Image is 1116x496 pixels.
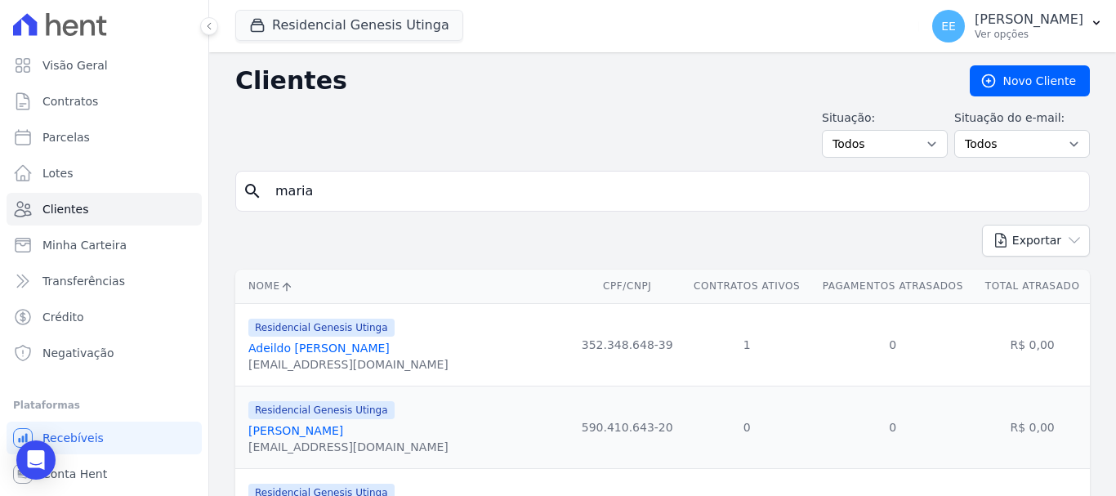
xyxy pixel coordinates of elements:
[235,66,944,96] h2: Clientes
[235,10,463,41] button: Residencial Genesis Utinga
[7,229,202,261] a: Minha Carteira
[7,301,202,333] a: Crédito
[42,273,125,289] span: Transferências
[810,270,975,303] th: Pagamentos Atrasados
[7,193,202,226] a: Clientes
[7,121,202,154] a: Parcelas
[982,225,1090,257] button: Exportar
[42,57,108,74] span: Visão Geral
[975,303,1090,386] td: R$ 0,00
[975,270,1090,303] th: Total Atrasado
[266,175,1083,208] input: Buscar por nome, CPF ou e-mail
[235,270,571,303] th: Nome
[243,181,262,201] i: search
[42,93,98,109] span: Contratos
[7,265,202,297] a: Transferências
[683,386,810,468] td: 0
[42,430,104,446] span: Recebíveis
[42,466,107,482] span: Conta Hent
[42,129,90,145] span: Parcelas
[683,303,810,386] td: 1
[248,342,390,355] a: Adeildo [PERSON_NAME]
[248,439,449,455] div: [EMAIL_ADDRESS][DOMAIN_NAME]
[571,270,683,303] th: CPF/CNPJ
[42,237,127,253] span: Minha Carteira
[42,165,74,181] span: Lotes
[7,458,202,490] a: Conta Hent
[16,440,56,480] div: Open Intercom Messenger
[13,395,195,415] div: Plataformas
[7,85,202,118] a: Contratos
[683,270,810,303] th: Contratos Ativos
[42,309,84,325] span: Crédito
[248,401,395,419] span: Residencial Genesis Utinga
[7,337,202,369] a: Negativação
[954,109,1090,127] label: Situação do e-mail:
[571,386,683,468] td: 590.410.643-20
[970,65,1090,96] a: Novo Cliente
[941,20,956,32] span: EE
[571,303,683,386] td: 352.348.648-39
[248,424,343,437] a: [PERSON_NAME]
[42,345,114,361] span: Negativação
[810,386,975,468] td: 0
[975,386,1090,468] td: R$ 0,00
[7,157,202,190] a: Lotes
[42,201,88,217] span: Clientes
[7,49,202,82] a: Visão Geral
[7,422,202,454] a: Recebíveis
[975,28,1083,41] p: Ver opções
[822,109,948,127] label: Situação:
[248,356,449,373] div: [EMAIL_ADDRESS][DOMAIN_NAME]
[248,319,395,337] span: Residencial Genesis Utinga
[810,303,975,386] td: 0
[919,3,1116,49] button: EE [PERSON_NAME] Ver opções
[975,11,1083,28] p: [PERSON_NAME]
